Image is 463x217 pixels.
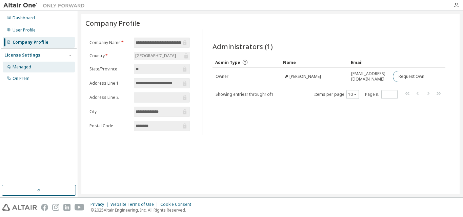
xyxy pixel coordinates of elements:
div: [GEOGRAPHIC_DATA] [134,52,190,60]
span: Showing entries 1 through 1 of 1 [216,91,274,97]
div: Dashboard [13,15,35,21]
div: User Profile [13,27,36,33]
span: Admin Type [215,60,240,65]
div: Website Terms of Use [110,202,160,207]
span: Owner [216,74,228,79]
span: [PERSON_NAME] [289,74,321,79]
label: City [89,109,130,114]
label: Company Name [89,40,130,45]
div: On Prem [13,76,29,81]
button: Request Owner Change [393,71,450,82]
p: © 2025 Altair Engineering, Inc. All Rights Reserved. [90,207,195,213]
div: License Settings [4,52,40,58]
div: Cookie Consent [160,202,195,207]
div: Email [351,57,387,68]
div: Managed [13,64,31,70]
img: youtube.svg [75,204,84,211]
span: Items per page [314,90,359,99]
div: Company Profile [13,40,48,45]
label: Address Line 1 [89,81,130,86]
img: altair_logo.svg [2,204,37,211]
div: Privacy [90,202,110,207]
img: Altair One [3,2,88,9]
div: Name [283,57,345,68]
span: Company Profile [85,18,140,28]
div: [GEOGRAPHIC_DATA] [134,52,177,60]
span: Page n. [365,90,398,99]
img: facebook.svg [41,204,48,211]
span: [EMAIL_ADDRESS][DOMAIN_NAME] [351,71,387,82]
label: Country [89,53,130,59]
img: linkedin.svg [63,204,71,211]
label: Postal Code [89,123,130,129]
span: Administrators (1) [213,42,273,51]
img: instagram.svg [52,204,59,211]
label: Address Line 2 [89,95,130,100]
button: 10 [348,92,357,97]
label: State/Province [89,66,130,72]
